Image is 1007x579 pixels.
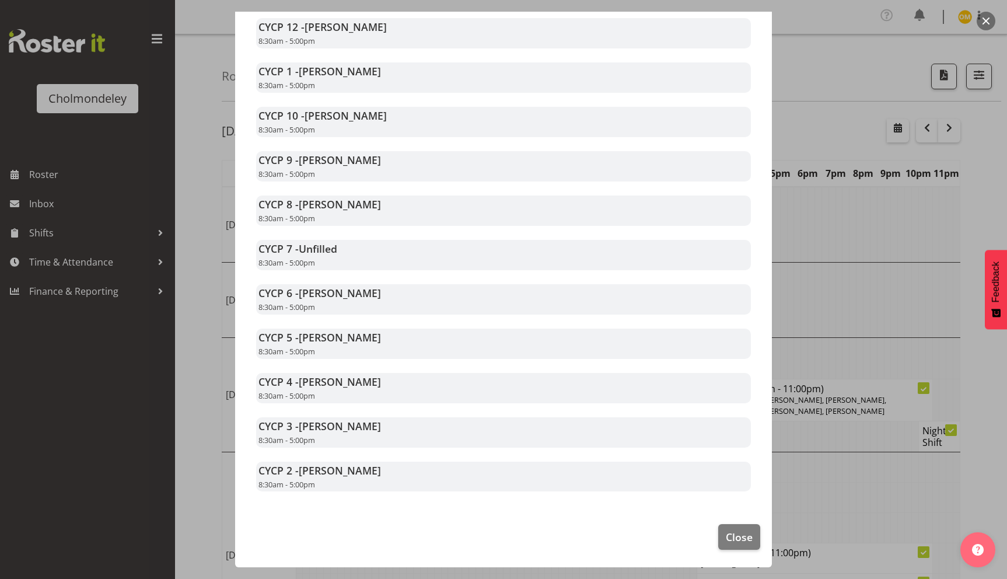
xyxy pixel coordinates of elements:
button: Feedback - Show survey [985,250,1007,329]
span: 8:30am - 5:00pm [258,346,315,357]
span: 8:30am - 5:00pm [258,213,315,224]
strong: CYCP 7 - [258,242,337,256]
strong: CYCP 3 - [258,419,381,433]
span: Unfilled [299,242,337,256]
img: help-xxl-2.png [972,544,984,556]
span: 8:30am - 5:00pm [258,80,315,90]
strong: CYCP 9 - [258,153,381,167]
span: [PERSON_NAME] [299,286,381,300]
span: [PERSON_NAME] [299,153,381,167]
span: [PERSON_NAME] [299,64,381,78]
strong: CYCP 4 - [258,375,381,389]
span: [PERSON_NAME] [299,419,381,433]
span: [PERSON_NAME] [305,109,387,123]
span: 8:30am - 5:00pm [258,257,315,268]
button: Close [718,524,760,550]
span: 8:30am - 5:00pm [258,124,315,135]
strong: CYCP 8 - [258,197,381,211]
strong: CYCP 5 - [258,330,381,344]
span: [PERSON_NAME] [299,375,381,389]
span: 8:30am - 5:00pm [258,36,315,46]
strong: CYCP 2 - [258,463,381,477]
span: 8:30am - 5:00pm [258,169,315,179]
span: [PERSON_NAME] [299,197,381,211]
strong: CYCP 1 - [258,64,381,78]
span: Close [726,529,753,545]
strong: CYCP 6 - [258,286,381,300]
span: [PERSON_NAME] [299,463,381,477]
span: [PERSON_NAME] [305,20,387,34]
span: 8:30am - 5:00pm [258,390,315,401]
strong: CYCP 12 - [258,20,387,34]
strong: CYCP 10 - [258,109,387,123]
span: 8:30am - 5:00pm [258,302,315,312]
span: [PERSON_NAME] [299,330,381,344]
span: Feedback [991,261,1001,302]
span: 8:30am - 5:00pm [258,479,315,490]
span: 8:30am - 5:00pm [258,435,315,445]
